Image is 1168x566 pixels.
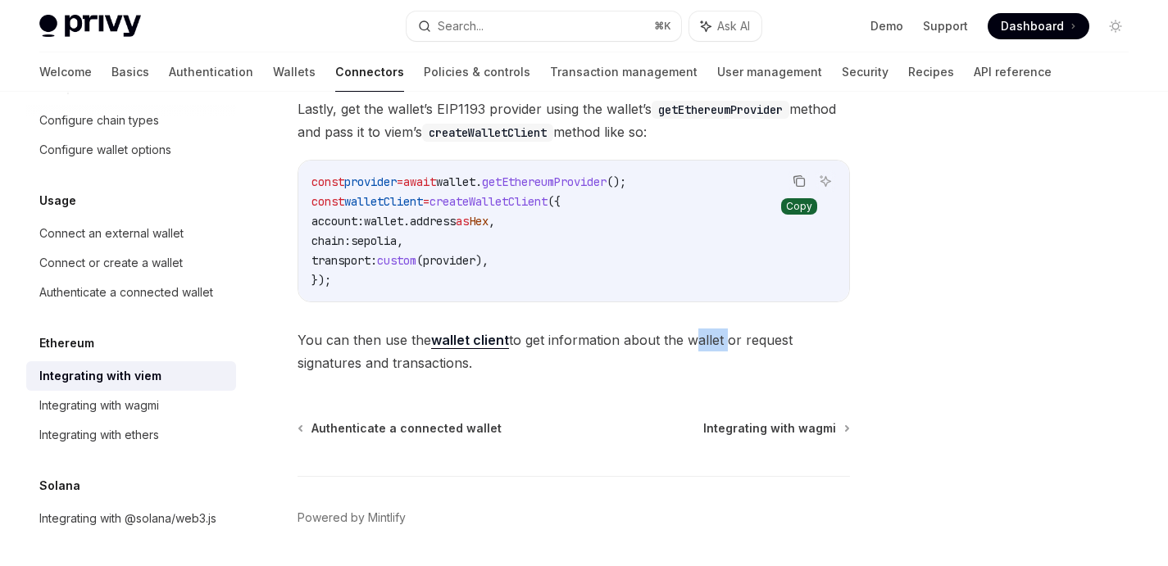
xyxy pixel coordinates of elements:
code: createWalletClient [422,124,553,142]
span: provider [423,253,475,268]
span: ), [475,253,489,268]
span: transport: [311,253,377,268]
h5: Solana [39,476,80,496]
a: Powered by Mintlify [298,509,406,526]
span: , [397,233,403,248]
span: ⌘ K [654,20,671,33]
a: Integrating with wagmi [26,391,236,420]
span: const [311,174,344,189]
a: Authenticate a connected wallet [26,278,236,307]
div: Integrating with ethers [39,425,159,445]
div: Configure wallet options [39,140,171,160]
span: address [410,214,456,229]
div: Integrating with viem [39,366,161,386]
button: Toggle dark mode [1102,13,1129,39]
span: createWalletClient [429,194,548,209]
span: ( [416,253,423,268]
a: Basics [111,52,149,92]
span: (); [607,174,626,189]
a: Authenticate a connected wallet [299,420,502,437]
span: = [423,194,429,209]
span: const [311,194,344,209]
span: . [475,174,482,189]
span: as [456,214,469,229]
a: Authentication [169,52,253,92]
a: Wallets [273,52,316,92]
span: Hex [469,214,489,229]
h5: Usage [39,191,76,211]
a: Policies & controls [424,52,530,92]
a: Welcome [39,52,92,92]
span: wallet [436,174,475,189]
a: Demo [870,18,903,34]
a: Connectors [335,52,404,92]
h5: Ethereum [39,333,94,353]
a: Configure wallet options [26,135,236,165]
span: Integrating with wagmi [703,420,836,437]
a: Integrating with viem [26,361,236,391]
div: Authenticate a connected wallet [39,283,213,302]
span: . [403,214,410,229]
a: Connect an external wallet [26,219,236,248]
div: Integrating with wagmi [39,396,159,415]
button: Ask AI [815,170,836,192]
span: walletClient [344,194,423,209]
span: chain: [311,233,351,248]
span: Dashboard [1001,18,1064,34]
button: Ask AI [689,11,761,41]
span: }); [311,273,331,288]
code: getEthereumProvider [652,101,789,119]
span: , [489,214,495,229]
div: Search... [438,16,484,36]
div: Integrating with @solana/web3.js [39,509,216,528]
span: You can then use the to get information about the wallet or request signatures and transactions. [298,328,850,374]
button: Search...⌘K [407,11,680,41]
a: wallet client [431,332,509,349]
span: wallet [364,214,403,229]
span: provider [344,174,397,189]
a: Integrating with ethers [26,420,236,450]
a: Dashboard [988,13,1089,39]
div: Connect or create a wallet [39,253,183,273]
a: Support [923,18,968,34]
div: Configure chain types [39,111,159,130]
span: Ask AI [717,18,750,34]
span: ({ [548,194,561,209]
span: getEthereumProvider [482,174,607,189]
img: light logo [39,15,141,38]
a: Connect or create a wallet [26,248,236,278]
span: = [397,174,403,189]
a: User management [717,52,822,92]
a: Configure chain types [26,106,236,135]
span: await [403,174,436,189]
a: Security [842,52,888,92]
strong: wallet client [431,332,509,348]
span: Lastly, get the wallet’s EIP1193 provider using the wallet’s method and pass it to viem’s method ... [298,97,850,143]
a: Integrating with @solana/web3.js [26,504,236,533]
a: Integrating with wagmi [703,420,848,437]
div: Connect an external wallet [39,224,184,243]
div: Copy [781,198,817,215]
span: sepolia [351,233,397,248]
span: account: [311,214,364,229]
a: Recipes [908,52,954,92]
button: Copy the contents from the code block [789,170,810,192]
a: Transaction management [550,52,698,92]
a: API reference [974,52,1052,92]
span: Authenticate a connected wallet [311,420,502,437]
span: custom [377,253,416,268]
